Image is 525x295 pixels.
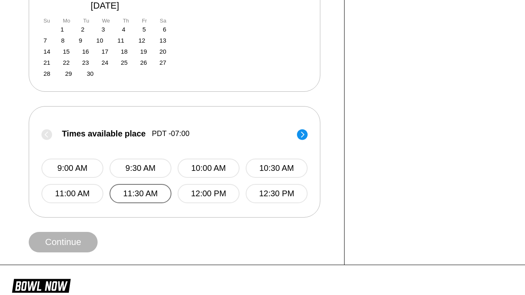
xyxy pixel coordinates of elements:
[110,184,171,203] button: 11:30 AM
[122,26,125,33] div: Choose Thursday, September 4th, 2025
[96,37,103,44] div: Choose Wednesday, September 10th, 2025
[43,26,167,77] div: month 2025-09
[43,37,47,44] div: Choose Sunday, September 7th, 2025
[43,48,50,55] div: Choose Sunday, September 14th, 2025
[101,26,105,33] div: Choose Wednesday, September 3rd, 2025
[81,26,84,33] div: Choose Tuesday, September 2nd, 2025
[82,59,89,66] div: Choose Tuesday, September 23rd, 2025
[110,159,171,178] button: 9:30 AM
[121,59,128,66] div: Choose Thursday, September 25th, 2025
[160,48,167,55] div: Choose Saturday, September 20th, 2025
[160,18,167,24] div: Sa
[102,18,110,24] div: We
[43,18,50,24] div: Su
[61,26,64,33] div: Choose Monday, September 1st, 2025
[160,37,167,44] div: Choose Saturday, September 13th, 2025
[123,18,129,24] div: Th
[63,48,70,55] div: Choose Monday, September 15th, 2025
[142,26,146,33] div: Choose Friday, September 5th, 2025
[41,159,103,178] button: 9:00 AM
[83,18,89,24] div: Tu
[79,37,82,44] div: Choose Tuesday, September 9th, 2025
[142,18,147,24] div: Fr
[138,37,145,44] div: Choose Friday, September 12th, 2025
[43,70,50,77] div: Choose Sunday, September 28th, 2025
[43,59,50,66] div: Choose Sunday, September 21st, 2025
[63,59,70,66] div: Choose Monday, September 22nd, 2025
[41,184,103,203] button: 11:00 AM
[63,18,70,24] div: Mo
[163,26,166,33] div: Choose Saturday, September 6th, 2025
[82,48,89,55] div: Choose Tuesday, September 16th, 2025
[101,48,108,55] div: Choose Wednesday, September 17th, 2025
[65,70,72,77] div: Choose Monday, September 29th, 2025
[61,37,64,44] div: Choose Monday, September 8th, 2025
[140,48,147,55] div: Choose Friday, September 19th, 2025
[246,184,308,203] button: 12:30 PM
[140,59,147,66] div: Choose Friday, September 26th, 2025
[87,70,94,77] div: Choose Tuesday, September 30th, 2025
[246,159,308,178] button: 10:30 AM
[101,59,108,66] div: Choose Wednesday, September 24th, 2025
[178,184,240,203] button: 12:00 PM
[152,129,189,138] span: PDT -07:00
[121,48,128,55] div: Choose Thursday, September 18th, 2025
[178,159,240,178] button: 10:00 AM
[160,59,167,66] div: Choose Saturday, September 27th, 2025
[62,129,146,138] span: Times available place
[117,37,124,44] div: Choose Thursday, September 11th, 2025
